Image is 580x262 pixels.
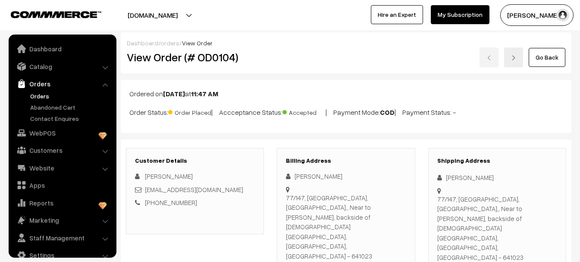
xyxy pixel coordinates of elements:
[11,142,113,158] a: Customers
[127,38,565,47] div: / /
[529,48,565,67] a: Go Back
[145,186,243,193] a: [EMAIL_ADDRESS][DOMAIN_NAME]
[11,125,113,141] a: WebPOS
[135,157,255,164] h3: Customer Details
[11,11,101,18] img: COMMMERCE
[11,76,113,92] a: Orders
[11,160,113,176] a: Website
[371,5,423,24] a: Hire an Expert
[282,106,326,117] span: Accepted
[11,177,113,193] a: Apps
[129,106,563,117] p: Order Status: | Accceptance Status: | Payment Mode: | Payment Status: -
[511,55,516,60] img: right-arrow.png
[437,157,557,164] h3: Shipping Address
[11,59,113,74] a: Catalog
[380,108,395,117] b: COD
[500,4,574,26] button: [PERSON_NAME]
[286,171,406,181] div: [PERSON_NAME]
[182,39,213,47] span: View Order
[163,89,185,98] b: [DATE]
[97,4,208,26] button: [DOMAIN_NAME]
[127,51,264,64] h2: View Order (# OD0104)
[11,195,113,211] a: Reports
[28,103,113,112] a: Abandoned Cart
[28,92,113,101] a: Orders
[11,212,113,228] a: Marketing
[145,172,193,180] span: [PERSON_NAME]
[437,173,557,183] div: [PERSON_NAME]
[11,41,113,57] a: Dashboard
[145,199,197,206] a: [PHONE_NUMBER]
[160,39,179,47] a: orders
[129,88,563,99] p: Ordered on at
[11,9,86,19] a: COMMMERCE
[556,9,569,22] img: user
[127,39,158,47] a: Dashboard
[168,106,211,117] span: Order Placed
[28,114,113,123] a: Contact Enquires
[286,157,406,164] h3: Billing Address
[431,5,489,24] a: My Subscription
[286,193,406,261] div: 77/147, [GEOGRAPHIC_DATA], [GEOGRAPHIC_DATA],, Near to [PERSON_NAME], backside of [DEMOGRAPHIC_DA...
[11,230,113,246] a: Staff Management
[191,89,218,98] b: 11:47 AM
